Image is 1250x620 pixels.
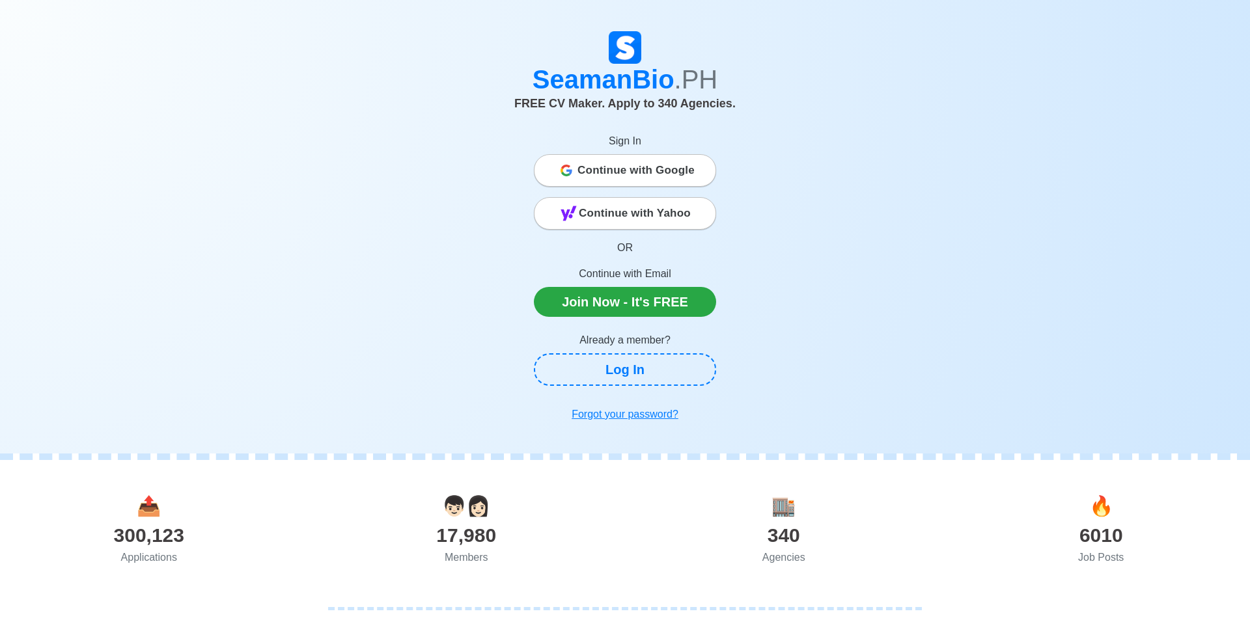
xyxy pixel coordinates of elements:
[514,97,736,110] span: FREE CV Maker. Apply to 340 Agencies.
[137,495,161,517] span: applications
[625,550,943,565] div: Agencies
[534,154,716,187] button: Continue with Google
[534,332,716,348] p: Already a member?
[534,401,716,427] a: Forgot your password?
[308,520,626,550] div: 17,980
[442,495,490,517] span: users
[579,200,691,226] span: Continue with Yahoo
[674,65,718,94] span: .PH
[534,287,716,317] a: Join Now - It's FREE
[609,31,641,64] img: Logo
[1089,495,1113,517] span: jobs
[534,266,716,282] p: Continue with Email
[534,240,716,256] p: OR
[771,495,796,517] span: agencies
[534,133,716,149] p: Sign In
[264,64,986,95] h1: SeamanBio
[534,197,716,230] button: Continue with Yahoo
[534,353,716,386] a: Log In
[572,409,678,420] u: Forgot your password?
[308,550,626,565] div: Members
[577,157,695,183] span: Continue with Google
[625,520,943,550] div: 340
